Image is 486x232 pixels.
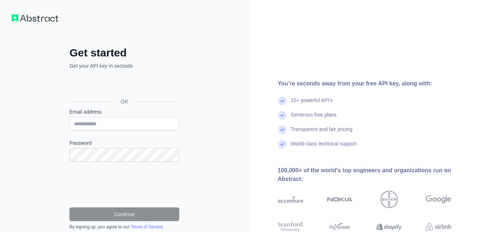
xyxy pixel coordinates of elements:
iframe: Sign in with Google Button [66,77,181,93]
img: check mark [278,97,287,105]
img: bayer [380,191,398,208]
div: Transparent and fair pricing [291,126,353,140]
div: By signing up, you agree to our . [69,224,179,230]
div: You're seconds away from your free API key, along with: [278,79,475,88]
button: Continue [69,207,179,221]
p: Get your API key in seconds [69,62,179,69]
div: Generous free plans [291,111,337,126]
img: google [426,191,451,208]
label: Password [69,139,179,147]
div: 15+ powerful API's [291,97,333,111]
img: check mark [278,111,287,120]
img: check mark [278,140,287,149]
a: Terms of Service [130,224,163,229]
img: check mark [278,126,287,134]
iframe: reCAPTCHA [69,170,179,199]
img: accenture [278,191,304,208]
span: OR [115,98,134,105]
label: Email address [69,108,179,115]
div: 100,000+ of the world's top engineers and organizations run on Abstract: [278,166,475,184]
img: nokia [327,191,353,208]
img: Workflow [12,14,59,22]
div: World-class technical support [291,140,357,155]
h2: Get started [69,46,179,59]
